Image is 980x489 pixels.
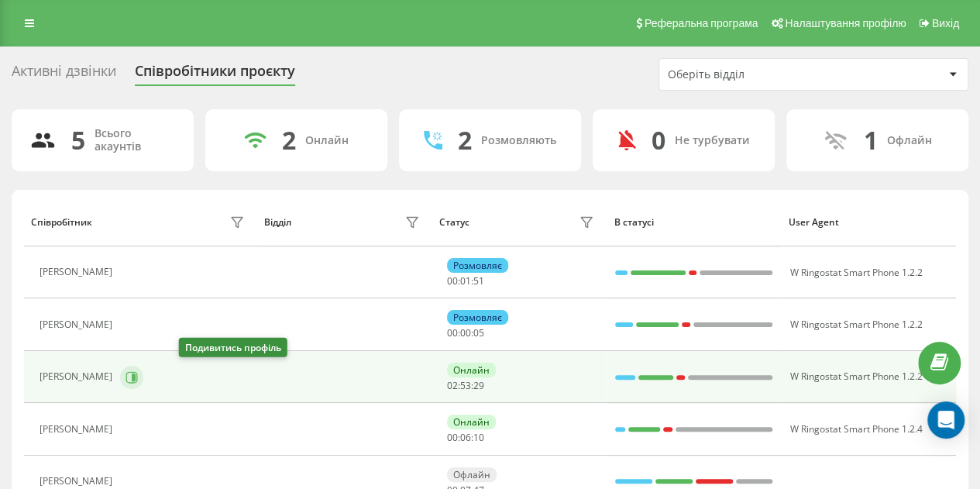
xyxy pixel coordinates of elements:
div: 2 [458,126,472,155]
div: 1 [864,126,878,155]
div: Офлайн [447,467,497,482]
span: 00 [447,326,458,339]
div: Подивитись профіль [179,338,287,357]
span: W Ringostat Smart Phone 1.2.4 [789,422,922,436]
div: Співробітник [31,217,92,228]
div: Розмовляє [447,258,508,273]
div: [PERSON_NAME] [40,371,116,382]
span: 53 [460,379,471,392]
div: : : [447,381,484,391]
span: 05 [473,326,484,339]
span: Реферальна програма [645,17,758,29]
div: Статус [439,217,469,228]
div: 0 [652,126,665,155]
div: User Agent [789,217,949,228]
div: 5 [71,126,85,155]
div: [PERSON_NAME] [40,476,116,487]
span: 06 [460,431,471,444]
span: 51 [473,274,484,288]
div: Онлайн [305,134,349,147]
span: W Ringostat Smart Phone 1.2.2 [789,318,922,331]
span: W Ringostat Smart Phone 1.2.2 [789,370,922,383]
span: Налаштування профілю [785,17,906,29]
div: Оберіть відділ [668,68,853,81]
div: [PERSON_NAME] [40,267,116,277]
span: 00 [460,326,471,339]
div: 2 [282,126,296,155]
div: В статусі [614,217,774,228]
div: Розмовляє [447,310,508,325]
span: 01 [460,274,471,288]
div: Open Intercom Messenger [927,401,965,439]
span: 00 [447,431,458,444]
div: [PERSON_NAME] [40,319,116,330]
span: Вихід [932,17,959,29]
div: Онлайн [447,415,496,429]
div: : : [447,432,484,443]
div: Активні дзвінки [12,63,116,87]
div: : : [447,328,484,339]
span: 00 [447,274,458,288]
div: Онлайн [447,363,496,377]
div: [PERSON_NAME] [40,424,116,435]
span: 02 [447,379,458,392]
div: Офлайн [887,134,932,147]
span: 29 [473,379,484,392]
div: Відділ [264,217,291,228]
div: : : [447,276,484,287]
div: Не турбувати [675,134,750,147]
div: Всього акаунтів [95,127,175,153]
span: W Ringostat Smart Phone 1.2.2 [789,266,922,279]
div: Співробітники проєкту [135,63,295,87]
div: Розмовляють [481,134,556,147]
span: 10 [473,431,484,444]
